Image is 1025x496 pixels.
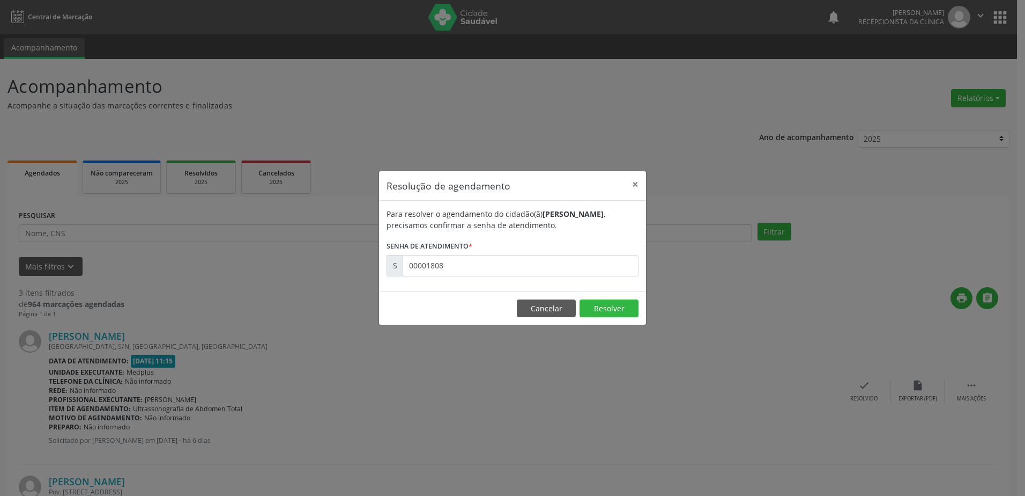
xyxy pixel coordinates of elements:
[625,171,646,198] button: Close
[387,255,403,276] div: S
[543,209,604,219] b: [PERSON_NAME]
[387,179,510,193] h5: Resolução de agendamento
[517,300,576,318] button: Cancelar
[580,300,638,318] button: Resolver
[387,208,638,231] div: Para resolver o agendamento do cidadão(ã) , precisamos confirmar a senha de atendimento.
[387,238,472,255] label: Senha de atendimento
